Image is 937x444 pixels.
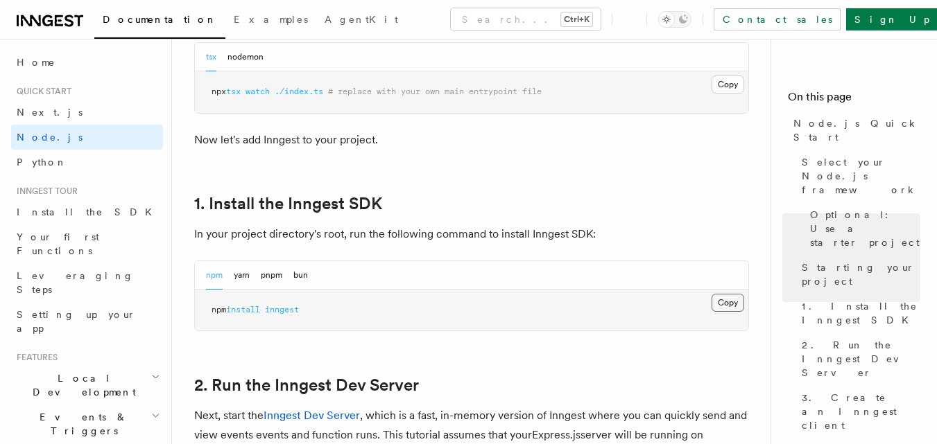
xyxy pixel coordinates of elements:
[11,371,151,399] span: Local Development
[802,260,920,288] span: Starting your project
[293,261,308,290] button: bun
[810,208,920,249] span: Optional: Use a starter project
[714,8,841,30] a: Contact sales
[17,309,136,334] span: Setting up your app
[17,55,55,69] span: Home
[11,224,163,263] a: Your first Functions
[225,4,316,37] a: Examples
[712,76,744,94] button: Copy
[261,261,282,290] button: pnpm
[793,116,920,144] span: Node.js Quick Start
[805,202,920,255] a: Optional: Use a starter project
[802,338,920,380] span: 2. Run the Inngest Dev Server
[11,263,163,302] a: Leveraging Steps
[275,87,323,96] span: ./index.ts
[17,157,67,168] span: Python
[212,87,226,96] span: npx
[17,206,160,217] span: Install the SDK
[325,14,398,25] span: AgentKit
[11,410,151,438] span: Events & Triggers
[227,43,264,71] button: nodemon
[226,87,241,96] span: tsx
[194,130,749,150] p: Now let's add Inngest to your project.
[11,100,163,125] a: Next.js
[796,294,920,332] a: 1. Install the Inngest SDK
[712,294,744,312] button: Copy
[17,107,83,118] span: Next.js
[11,125,163,150] a: Node.js
[246,87,270,96] span: watch
[206,261,223,290] button: npm
[17,132,83,143] span: Node.js
[17,231,99,256] span: Your first Functions
[234,14,308,25] span: Examples
[103,14,217,25] span: Documentation
[11,50,163,75] a: Home
[264,409,360,422] a: Inngest Dev Server
[212,305,226,314] span: npm
[11,366,163,405] button: Local Development
[796,332,920,385] a: 2. Run the Inngest Dev Server
[316,4,406,37] a: AgentKit
[796,150,920,202] a: Select your Node.js framework
[11,199,163,224] a: Install the SDK
[194,375,419,395] a: 2. Run the Inngest Dev Server
[802,391,920,432] span: 3. Create an Inngest client
[11,352,58,363] span: Features
[561,12,592,26] kbd: Ctrl+K
[226,305,260,314] span: install
[788,89,920,111] h4: On this page
[658,11,691,28] button: Toggle dark mode
[194,224,749,244] p: In your project directory's root, run the following command to install Inngest SDK:
[194,194,382,213] a: 1. Install the Inngest SDK
[11,405,163,443] button: Events & Triggers
[206,43,216,71] button: tsx
[11,150,163,175] a: Python
[234,261,250,290] button: yarn
[796,385,920,438] a: 3. Create an Inngest client
[94,4,225,39] a: Documentation
[11,86,71,97] span: Quick start
[451,8,601,30] button: Search...Ctrl+K
[11,302,163,341] a: Setting up your app
[11,186,78,197] span: Inngest tour
[802,155,920,197] span: Select your Node.js framework
[788,111,920,150] a: Node.js Quick Start
[17,270,134,295] span: Leveraging Steps
[802,299,920,327] span: 1. Install the Inngest SDK
[328,87,542,96] span: # replace with your own main entrypoint file
[796,255,920,294] a: Starting your project
[265,305,299,314] span: inngest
